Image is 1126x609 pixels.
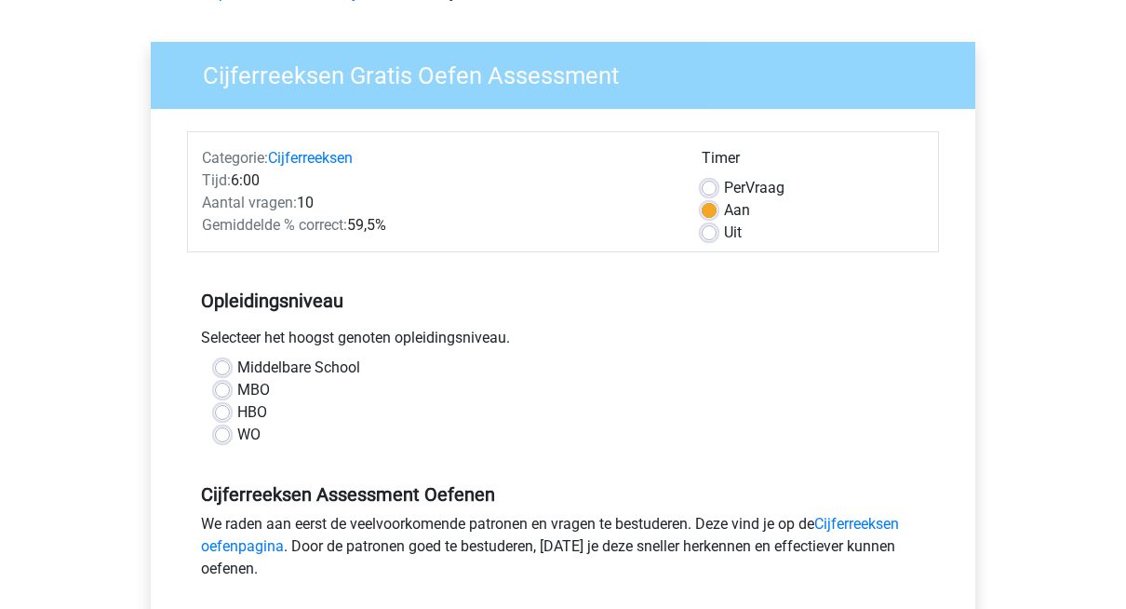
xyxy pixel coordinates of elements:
label: Middelbare School [237,357,360,379]
span: Categorie: [202,149,268,167]
label: Aan [724,199,750,222]
span: Per [724,179,745,196]
div: Timer [702,147,924,177]
div: 10 [188,192,688,214]
label: WO [237,424,261,446]
span: Tijd: [202,171,231,189]
label: HBO [237,401,267,424]
label: MBO [237,379,270,401]
h3: Cijferreeksen Gratis Oefen Assessment [181,54,961,90]
div: 6:00 [188,169,688,192]
span: Gemiddelde % correct: [202,216,347,234]
div: 59,5% [188,214,688,237]
a: Cijferreeksen [268,149,353,167]
div: We raden aan eerst de veelvoorkomende patronen en vragen te bestuderen. Deze vind je op de . Door... [187,513,939,588]
span: Aantal vragen: [202,194,297,211]
h5: Cijferreeksen Assessment Oefenen [201,483,925,506]
div: Selecteer het hoogst genoten opleidingsniveau. [187,327,939,357]
h5: Opleidingsniveau [201,282,925,319]
label: Vraag [724,177,784,199]
label: Uit [724,222,742,244]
